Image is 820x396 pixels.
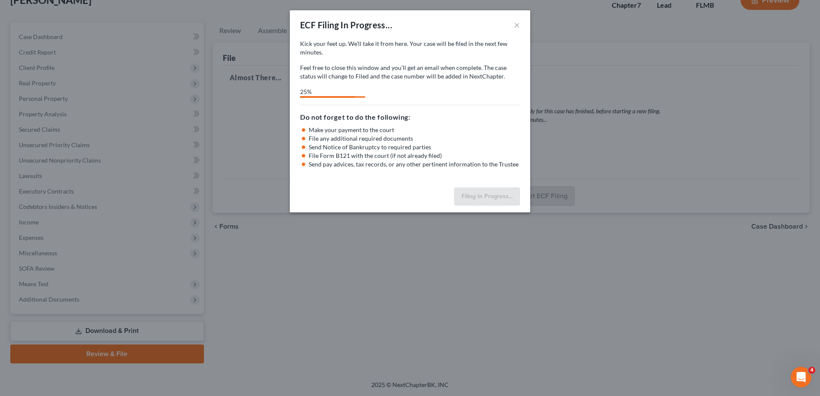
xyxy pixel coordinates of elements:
iframe: Intercom live chat [791,367,811,387]
li: Make your payment to the court [309,126,520,134]
p: Feel free to close this window and you’ll get an email when complete. The case status will change... [300,63,520,81]
button: × [514,20,520,30]
li: File Form B121 with the court (if not already filed) [309,151,520,160]
li: File any additional required documents [309,134,520,143]
div: ECF Filing In Progress... [300,19,392,31]
div: 25% [300,88,355,96]
li: Send pay advices, tax records, or any other pertinent information to the Trustee [309,160,520,169]
li: Send Notice of Bankruptcy to required parties [309,143,520,151]
span: 4 [808,367,815,374]
h5: Do not forget to do the following: [300,112,520,122]
button: Filing In Progress... [454,187,520,206]
p: Kick your feet up. We’ll take it from here. Your case will be filed in the next few minutes. [300,39,520,57]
